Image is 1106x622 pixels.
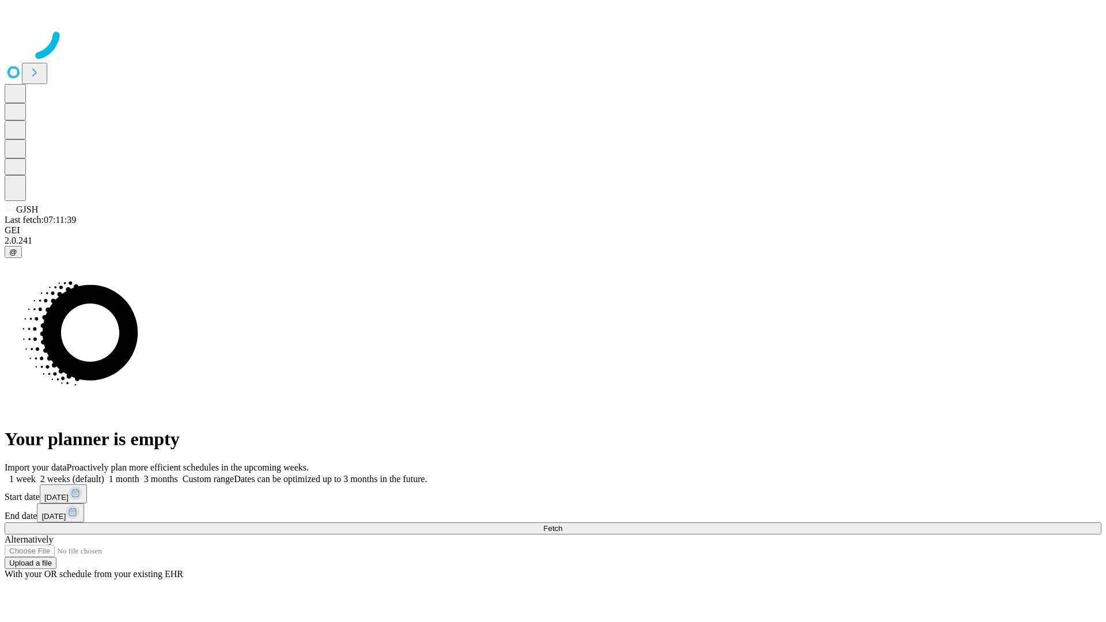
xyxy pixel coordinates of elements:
[109,474,139,484] span: 1 month
[5,246,22,258] button: @
[40,484,87,503] button: [DATE]
[5,462,67,472] span: Import your data
[5,522,1101,534] button: Fetch
[144,474,178,484] span: 3 months
[5,215,76,225] span: Last fetch: 07:11:39
[5,225,1101,236] div: GEI
[37,503,84,522] button: [DATE]
[40,474,104,484] span: 2 weeks (default)
[5,569,183,579] span: With your OR schedule from your existing EHR
[5,534,53,544] span: Alternatively
[5,557,56,569] button: Upload a file
[44,493,69,502] span: [DATE]
[543,524,562,533] span: Fetch
[183,474,234,484] span: Custom range
[5,503,1101,522] div: End date
[41,512,66,521] span: [DATE]
[9,474,36,484] span: 1 week
[67,462,309,472] span: Proactively plan more efficient schedules in the upcoming weeks.
[5,428,1101,450] h1: Your planner is empty
[16,204,38,214] span: GJSH
[5,484,1101,503] div: Start date
[5,236,1101,246] div: 2.0.241
[234,474,427,484] span: Dates can be optimized up to 3 months in the future.
[9,248,17,256] span: @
